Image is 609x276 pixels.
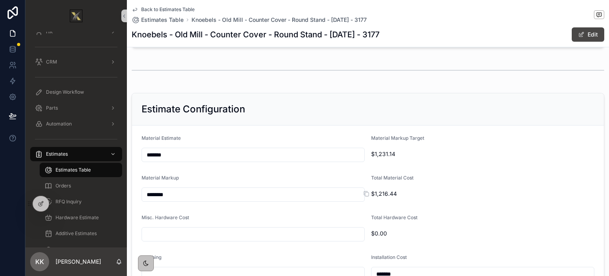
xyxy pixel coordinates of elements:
[46,89,84,95] span: Design Workflow
[40,242,122,257] a: Design Estimates
[70,10,82,22] img: App logo
[192,16,367,24] a: Knoebels - Old Mill - Counter Cover - Round Stand - [DATE] - 3177
[40,226,122,241] a: Additive Estimates
[142,135,181,141] span: Material Estimate
[40,179,122,193] a: Orders
[142,254,161,260] span: Finishing
[56,214,99,221] span: Hardware Estimate
[30,85,122,99] a: Design Workflow
[30,117,122,131] a: Automation
[371,254,407,260] span: Installation Cost
[30,147,122,161] a: Estimates
[46,151,68,157] span: Estimates
[25,32,127,247] div: scrollable content
[371,190,594,198] span: $1,216.44
[40,210,122,225] a: Hardware Estimate
[40,195,122,209] a: RFQ Inquiry
[46,105,58,111] span: Parts
[371,230,594,237] span: $0.00
[371,150,594,158] span: $1,231.14
[142,175,179,181] span: Material Markup
[56,246,94,253] span: Design Estimates
[56,199,82,205] span: RFQ Inquiry
[46,59,57,65] span: CRM
[371,135,424,141] span: Material Markup Target
[56,258,101,266] p: [PERSON_NAME]
[371,214,417,220] span: Total Hardware Cost
[142,214,189,220] span: Misc. Hardware Cost
[30,55,122,69] a: CRM
[46,29,53,35] span: HR
[56,183,71,189] span: Orders
[56,230,97,237] span: Additive Estimates
[132,6,195,13] a: Back to Estimates Table
[132,16,184,24] a: Estimates Table
[141,16,184,24] span: Estimates Table
[40,163,122,177] a: Estimates Table
[46,121,72,127] span: Automation
[142,103,245,116] h2: Estimate Configuration
[132,29,379,40] h1: Knoebels - Old Mill - Counter Cover - Round Stand - [DATE] - 3177
[56,167,91,173] span: Estimates Table
[572,27,604,42] button: Edit
[371,175,414,181] span: Total Material Cost
[35,257,44,266] span: KK
[30,25,122,39] a: HR
[141,6,195,13] span: Back to Estimates Table
[30,101,122,115] a: Parts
